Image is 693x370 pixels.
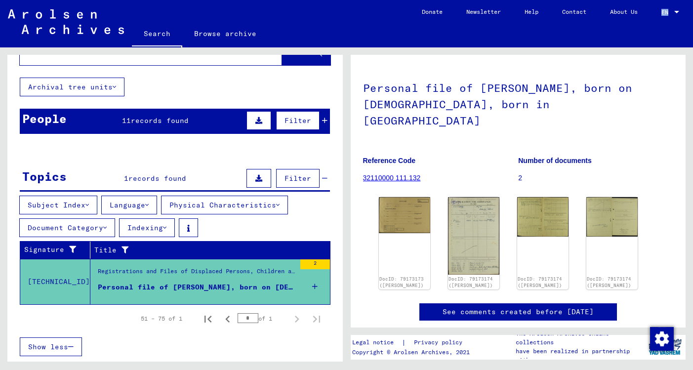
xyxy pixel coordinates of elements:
p: have been realized in partnership with [516,347,644,365]
button: Show less [20,337,82,356]
a: DocID: 79173173 ([PERSON_NAME]) [379,276,424,288]
img: Arolsen_neg.svg [8,9,124,34]
h1: Personal file of [PERSON_NAME], born on [DEMOGRAPHIC_DATA], born in [GEOGRAPHIC_DATA] [363,65,674,141]
img: 002.jpg [517,197,569,237]
span: Show less [28,342,68,351]
p: Copyright © Arolsen Archives, 2021 [352,348,474,357]
span: Filter [285,116,311,125]
div: Change consent [650,327,673,350]
span: EN [661,9,672,16]
img: 001.jpg [379,197,430,233]
img: Change consent [650,327,674,351]
p: 2 [518,173,673,183]
button: Next page [287,309,307,329]
button: Physical Characteristics [161,196,288,214]
a: Privacy policy [406,337,474,348]
div: Title [94,245,311,255]
div: Personal file of [PERSON_NAME], born on [DEMOGRAPHIC_DATA], born in [GEOGRAPHIC_DATA] [98,282,295,292]
img: 003.jpg [586,197,638,237]
button: Filter [276,169,320,188]
button: Previous page [218,309,238,329]
button: Last page [307,309,326,329]
div: 51 – 75 of 1 [141,314,182,323]
div: Signature [24,245,82,255]
div: People [22,110,67,127]
a: DocID: 79173174 ([PERSON_NAME]) [587,276,631,288]
b: Reference Code [363,157,416,164]
button: Subject Index [19,196,97,214]
a: Browse archive [182,22,268,45]
a: 32110000 111.132 [363,174,421,182]
div: Registrations and Files of Displaced Persons, Children and Missing Persons / Relief Programs of V... [98,267,295,281]
a: See comments created before [DATE] [443,307,594,317]
a: Search [132,22,182,47]
button: Indexing [119,218,175,237]
button: First page [198,309,218,329]
button: Filter [276,111,320,130]
img: 001.jpg [448,197,499,275]
a: DocID: 79173174 ([PERSON_NAME]) [518,276,562,288]
div: Signature [24,242,92,258]
span: Filter [285,174,311,183]
button: Archival tree units [20,78,124,96]
a: Legal notice [352,337,402,348]
img: yv_logo.png [647,334,684,359]
button: Document Category [19,218,115,237]
p: The Arolsen Archives online collections [516,329,644,347]
div: of 1 [238,314,287,323]
span: 11 [122,116,131,125]
span: records found [131,116,189,125]
a: DocID: 79173174 ([PERSON_NAME]) [448,276,493,288]
div: Title [94,242,321,258]
button: Language [101,196,157,214]
b: Number of documents [518,157,592,164]
div: | [352,337,474,348]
